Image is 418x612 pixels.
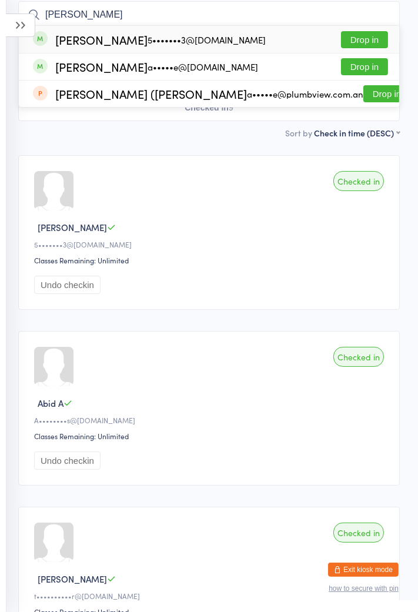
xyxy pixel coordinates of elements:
button: Undo checkin [34,276,101,294]
button: Drop in [341,58,388,75]
div: 5•••••••3@[DOMAIN_NAME] [34,239,387,249]
div: Checked in [333,523,384,543]
div: a•••••e@[DOMAIN_NAME] [148,62,258,72]
button: Exit kiosk mode [328,563,399,577]
button: Drop in [363,85,410,102]
div: a•••••e@plumbview.com.an [247,89,363,99]
div: Classes Remaining: Unlimited [34,431,387,441]
div: 5•••••••3@[DOMAIN_NAME] [148,35,266,45]
div: Classes Remaining: Unlimited [34,255,387,265]
button: Checked in9 [18,94,400,121]
span: Abid A [38,397,63,409]
div: t••••••••••r@[DOMAIN_NAME] [34,591,387,601]
button: how to secure with pin [329,584,399,593]
span: [PERSON_NAME] [38,221,107,233]
div: [PERSON_NAME] [55,35,266,45]
div: Checked in [333,171,384,191]
label: Sort by [285,127,312,139]
div: [PERSON_NAME] ([PERSON_NAME] [55,89,363,99]
div: Check in time (DESC) [314,127,400,139]
div: [PERSON_NAME] [55,62,258,72]
div: Checked in [333,347,384,367]
button: Undo checkin [34,452,101,470]
div: 9 [229,103,233,112]
div: A••••••••s@[DOMAIN_NAME] [34,415,387,425]
span: [PERSON_NAME] [38,573,107,585]
input: Search [18,1,400,28]
button: Drop in [341,31,388,48]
